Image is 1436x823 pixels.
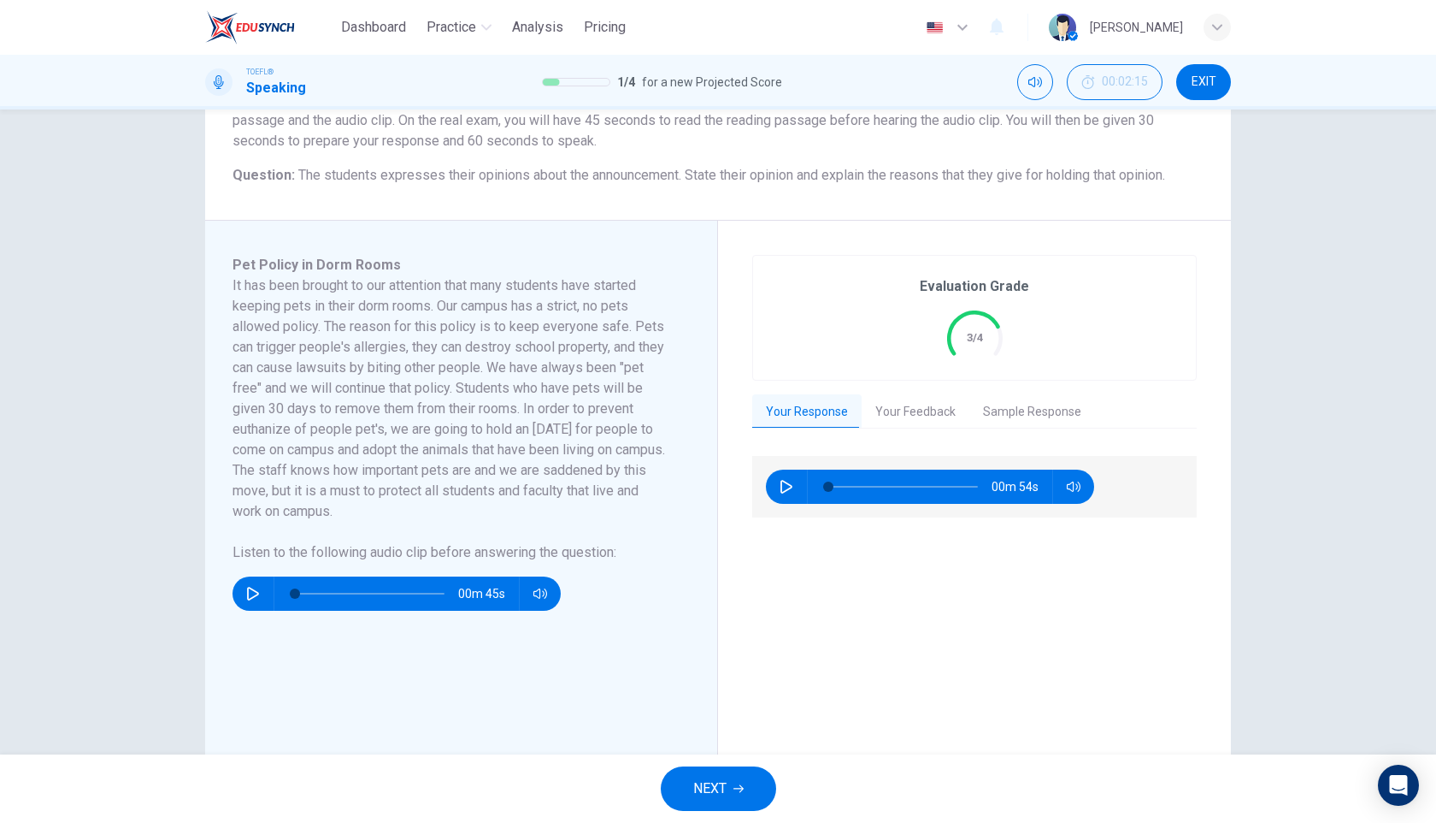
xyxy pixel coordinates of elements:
[427,17,476,38] span: Practice
[1102,75,1148,89] span: 00:02:15
[577,12,633,43] button: Pricing
[1192,75,1216,89] span: EXIT
[1067,64,1162,100] button: 00:02:15
[1090,17,1183,38] div: [PERSON_NAME]
[205,10,295,44] img: EduSynch logo
[505,12,570,43] button: Analysis
[232,542,669,563] h6: Listen to the following audio clip before answering the question :
[661,767,776,811] button: NEXT
[967,331,983,344] text: 3/4
[232,165,1204,186] h6: Question :
[693,777,727,801] span: NEXT
[752,394,862,430] button: Your Response
[1176,64,1231,100] button: EXIT
[232,92,1189,149] span: You will now read a short passage and listen to an audio clip on the same topic. You will then an...
[246,78,306,98] h1: Speaking
[458,577,519,611] span: 00m 45s
[752,394,1197,430] div: basic tabs example
[420,12,498,43] button: Practice
[1017,64,1053,100] div: Mute
[341,17,406,38] span: Dashboard
[920,276,1029,297] h6: Evaluation Grade
[298,167,1165,183] span: The students expresses their opinions about the announcement. State their opinion and explain the...
[969,394,1095,430] button: Sample Response
[232,257,401,273] span: Pet Policy in Dorm Rooms
[232,275,669,522] h6: It has been brought to our attention that many students have started keeping pets in their dorm r...
[334,12,413,43] button: Dashboard
[642,72,782,92] span: for a new Projected Score
[1067,64,1162,100] div: Hide
[862,394,969,430] button: Your Feedback
[1049,14,1076,41] img: Profile picture
[246,66,274,78] span: TOEFL®
[205,10,334,44] a: EduSynch logo
[992,470,1052,504] span: 00m 54s
[617,72,635,92] span: 1 / 4
[232,90,1204,151] h6: Directions :
[924,21,945,34] img: en
[1378,765,1419,806] div: Open Intercom Messenger
[584,17,626,38] span: Pricing
[512,17,563,38] span: Analysis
